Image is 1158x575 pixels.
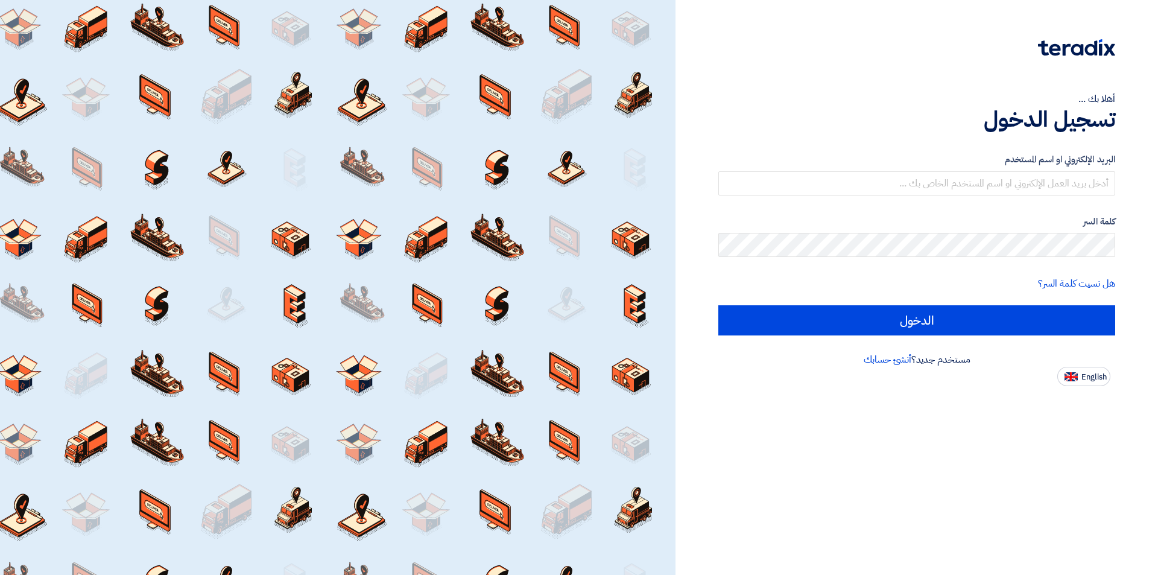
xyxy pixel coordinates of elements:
button: English [1057,367,1110,386]
h1: تسجيل الدخول [718,106,1115,133]
label: كلمة السر [718,215,1115,229]
a: هل نسيت كلمة السر؟ [1038,276,1115,291]
a: أنشئ حسابك [864,352,911,367]
span: English [1081,373,1107,381]
img: Teradix logo [1038,39,1115,56]
label: البريد الإلكتروني او اسم المستخدم [718,153,1115,167]
input: أدخل بريد العمل الإلكتروني او اسم المستخدم الخاص بك ... [718,171,1115,195]
input: الدخول [718,305,1115,335]
img: en-US.png [1065,372,1078,381]
div: أهلا بك ... [718,92,1115,106]
div: مستخدم جديد؟ [718,352,1115,367]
